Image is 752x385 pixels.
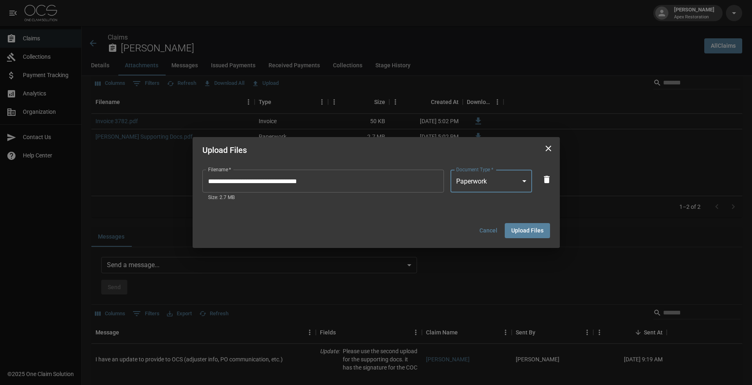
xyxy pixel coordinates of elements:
div: Paperwork [450,170,532,192]
button: Cancel [475,223,501,238]
label: Filename [208,166,231,173]
p: Size: 2.7 MB [208,194,438,202]
button: delete [539,171,555,188]
h2: Upload Files [193,137,560,163]
button: Upload Files [505,223,550,238]
label: Document Type [456,166,493,173]
button: close [540,140,557,157]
